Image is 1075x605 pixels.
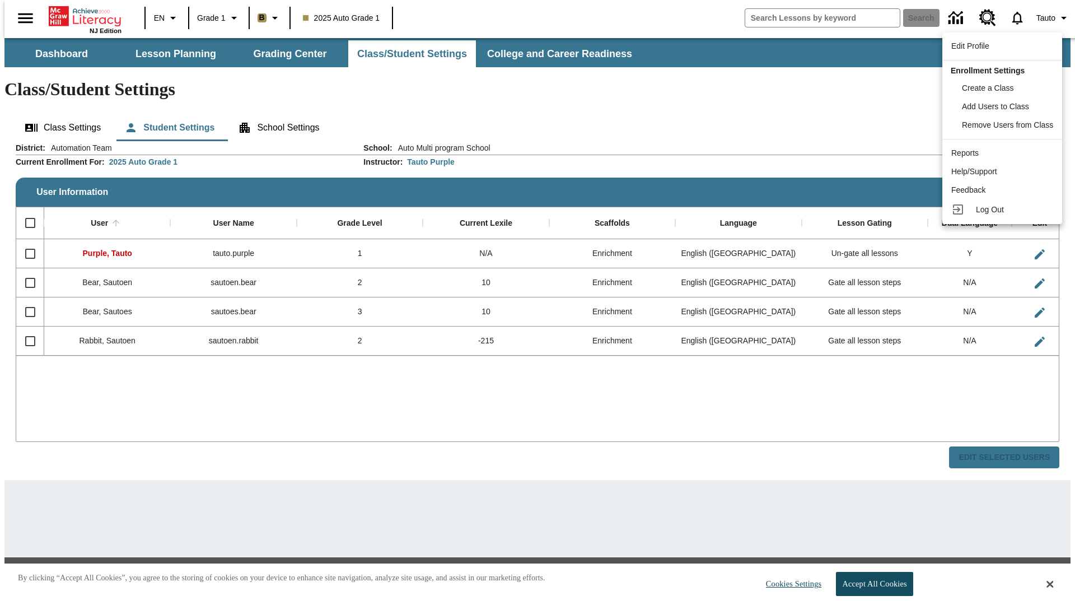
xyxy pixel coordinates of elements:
[836,572,913,596] button: Accept All Cookies
[951,66,1025,75] span: Enrollment Settings
[976,205,1004,214] span: Log Out
[1046,579,1053,589] button: Close
[962,83,1014,92] span: Create a Class
[951,148,979,157] span: Reports
[962,120,1053,129] span: Remove Users from Class
[18,573,545,584] p: By clicking “Accept All Cookies”, you agree to the storing of cookies on your device to enhance s...
[951,167,997,176] span: Help/Support
[756,573,826,595] button: Cookies Settings
[951,41,989,50] span: Edit Profile
[962,102,1029,111] span: Add Users to Class
[951,185,985,194] span: Feedback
